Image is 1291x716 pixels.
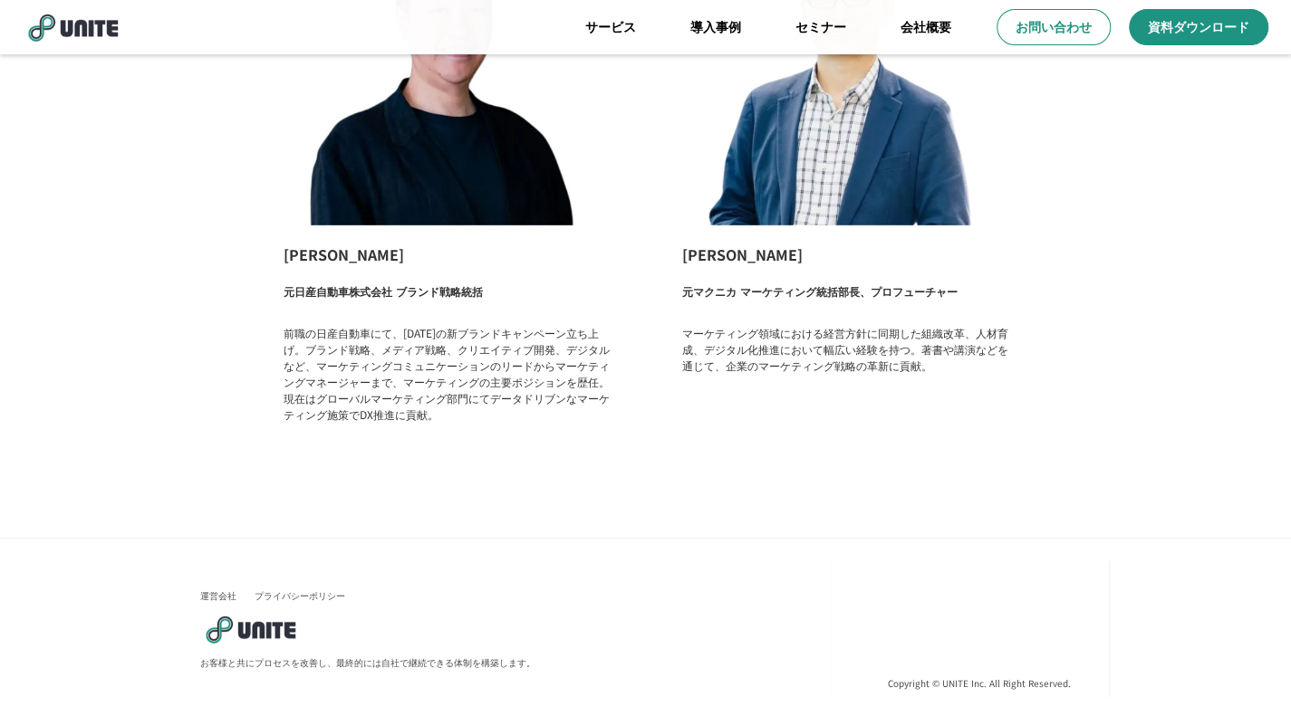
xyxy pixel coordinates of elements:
p: 元日産自動車株式会社 ブランド戦略統括 [284,283,483,307]
p: お問い合わせ [1016,18,1092,36]
p: お客様と共にプロセスを改善し、最終的には自社で継続できる体制を構築します。 [200,656,535,669]
p: Copyright © UNITE Inc. All Right Reserved. [888,677,1071,690]
p: 資料ダウンロード [1148,18,1249,36]
p: [PERSON_NAME] [682,243,1008,265]
p: 元マクニカ マーケティング統括部長、プロフューチャー [682,283,958,307]
div: チャットウィジェット [1200,629,1291,716]
a: 運営会社 [200,589,236,602]
a: プライバシーポリシー [255,589,345,602]
iframe: Chat Widget [1200,629,1291,716]
p: マーケティング領域における経営方針に同期した組織改革、人材育成、デジタル化推進において幅広い経験を持つ。著書や講演などを通じて、企業のマーケティング戦略の革新に貢献。 [682,325,1008,374]
p: [PERSON_NAME] [284,243,610,265]
p: 前職の日産自動車にて、[DATE]の新ブランドキャンペーン立ち上げ。ブランド戦略、メディア戦略、クリエイティブ開発、デジタルなど、マーケティングコミュニケーションのリードからマーケティングマネー... [284,325,610,423]
a: 資料ダウンロード [1129,9,1268,45]
a: お問い合わせ [997,9,1111,45]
